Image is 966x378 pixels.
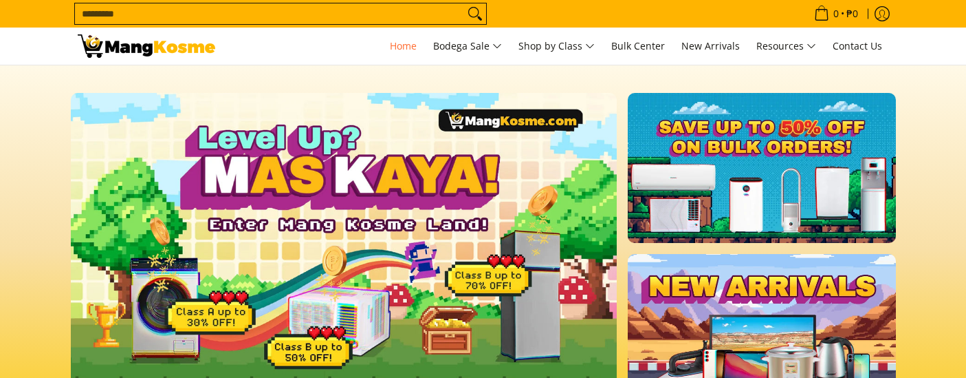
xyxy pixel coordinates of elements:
a: Home [383,28,424,65]
a: Shop by Class [512,28,602,65]
span: Shop by Class [518,38,595,55]
nav: Main Menu [229,28,889,65]
a: Contact Us [826,28,889,65]
span: Home [390,39,417,52]
span: New Arrivals [681,39,740,52]
img: Mang Kosme: Your Home Appliances Warehouse Sale Partner! [78,34,215,58]
span: Bodega Sale [433,38,502,55]
a: Bulk Center [604,28,672,65]
span: ₱0 [844,9,860,19]
span: Bulk Center [611,39,665,52]
span: Contact Us [833,39,882,52]
button: Search [464,3,486,24]
span: 0 [831,9,841,19]
a: New Arrivals [674,28,747,65]
a: Resources [749,28,823,65]
span: Resources [756,38,816,55]
span: • [810,6,862,21]
a: Bodega Sale [426,28,509,65]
